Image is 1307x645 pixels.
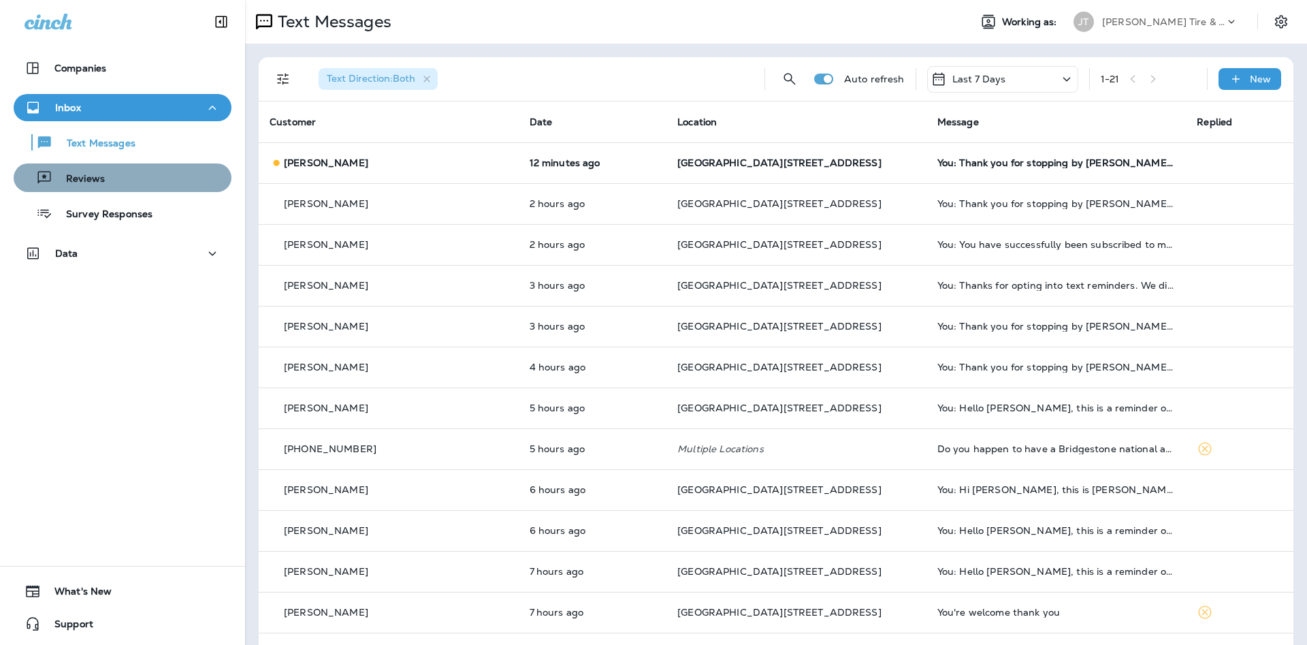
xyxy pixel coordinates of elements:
[284,607,368,618] p: [PERSON_NAME]
[530,198,656,209] p: Aug 20, 2025 02:00 PM
[937,116,979,128] span: Message
[52,208,152,221] p: Survey Responses
[937,484,1176,495] div: You: Hi Sean, this is Jeremy at Jensen Tire. I got your tire here this morning and wanted to let ...
[55,102,81,113] p: Inbox
[530,525,656,536] p: Aug 20, 2025 09:50 AM
[677,361,882,373] span: [GEOGRAPHIC_DATA][STREET_ADDRESS]
[530,321,656,332] p: Aug 20, 2025 12:58 PM
[937,607,1176,618] div: You're welcome thank you
[1101,74,1120,84] div: 1 - 21
[937,403,1176,413] div: You: Hello Lakisha, this is a reminder of your scheduled appointment set for 08/21/2025 11:00 AM ...
[284,321,368,332] p: [PERSON_NAME]
[677,198,882,210] span: [GEOGRAPHIC_DATA][STREET_ADDRESS]
[284,280,368,291] p: [PERSON_NAME]
[52,173,105,186] p: Reviews
[937,157,1176,168] div: You: Thank you for stopping by Jensen Tire & Auto - South 144th Street. Please take 30 seconds to...
[54,63,106,74] p: Companies
[677,279,882,292] span: [GEOGRAPHIC_DATA][STREET_ADDRESS]
[284,525,368,536] p: [PERSON_NAME]
[14,163,231,192] button: Reviews
[14,240,231,267] button: Data
[937,239,1176,250] div: You: You have successfully been subscribed to messages from Jensen Tire & Auto. Reply HELP for he...
[776,65,803,93] button: Search Messages
[677,402,882,414] span: [GEOGRAPHIC_DATA][STREET_ADDRESS]
[530,239,656,250] p: Aug 20, 2025 01:51 PM
[677,606,882,618] span: [GEOGRAPHIC_DATA][STREET_ADDRESS]
[14,54,231,82] button: Companies
[55,248,78,259] p: Data
[284,362,368,373] p: [PERSON_NAME]
[530,157,656,168] p: Aug 20, 2025 03:58 PM
[952,74,1006,84] p: Last 7 Days
[284,239,368,250] p: [PERSON_NAME]
[1002,16,1060,28] span: Working as:
[677,443,916,454] p: Multiple Locations
[41,618,93,635] span: Support
[937,566,1176,577] div: You: Hello Terry, this is a reminder of your scheduled appointment set for 08/21/2025 9:00 AM at ...
[530,280,656,291] p: Aug 20, 2025 12:59 PM
[530,566,656,577] p: Aug 20, 2025 09:02 AM
[270,65,297,93] button: Filters
[14,610,231,638] button: Support
[530,484,656,495] p: Aug 20, 2025 10:04 AM
[530,443,656,454] p: Aug 20, 2025 10:24 AM
[937,280,1176,291] div: You: Thanks for opting into text reminders. We didn't find your phone number associated with a re...
[530,362,656,373] p: Aug 20, 2025 11:59 AM
[1250,74,1271,84] p: New
[202,8,240,35] button: Collapse Sidebar
[1074,12,1094,32] div: JT
[530,116,553,128] span: Date
[284,566,368,577] p: [PERSON_NAME]
[677,484,882,496] span: [GEOGRAPHIC_DATA][STREET_ADDRESS]
[319,68,438,90] div: Text Direction:Both
[677,320,882,332] span: [GEOGRAPHIC_DATA][STREET_ADDRESS]
[677,565,882,578] span: [GEOGRAPHIC_DATA][STREET_ADDRESS]
[14,199,231,227] button: Survey Responses
[937,198,1176,209] div: You: Thank you for stopping by Jensen Tire & Auto - South 144th Street. Please take 30 seconds to...
[677,116,717,128] span: Location
[677,238,882,251] span: [GEOGRAPHIC_DATA][STREET_ADDRESS]
[937,321,1176,332] div: You: Thank you for stopping by Jensen Tire & Auto - South 144th Street. Please take 30 seconds to...
[41,586,112,602] span: What's New
[844,74,905,84] p: Auto refresh
[937,525,1176,536] div: You: Hello Terry, this is a reminder of your scheduled appointment set for 08/21/2025 8:00 AM at ...
[1197,116,1232,128] span: Replied
[14,578,231,605] button: What's New
[284,443,376,454] p: [PHONE_NUMBER]
[1269,10,1293,34] button: Settings
[270,116,316,128] span: Customer
[53,138,135,151] p: Text Messages
[937,443,1176,454] div: Do you happen to have a Bridgestone national account? I guess that is needed.
[530,403,656,413] p: Aug 20, 2025 10:47 AM
[272,12,391,32] p: Text Messages
[677,157,882,169] span: [GEOGRAPHIC_DATA][STREET_ADDRESS]
[14,128,231,157] button: Text Messages
[284,484,368,495] p: [PERSON_NAME]
[14,94,231,121] button: Inbox
[1102,16,1225,27] p: [PERSON_NAME] Tire & Auto
[937,362,1176,373] div: You: Thank you for stopping by Jensen Tire & Auto - South 144th Street. Please take 30 seconds to...
[677,524,882,537] span: [GEOGRAPHIC_DATA][STREET_ADDRESS]
[284,157,368,168] p: [PERSON_NAME]
[284,198,368,209] p: [PERSON_NAME]
[284,403,368,413] p: [PERSON_NAME]
[327,72,415,84] span: Text Direction : Both
[530,607,656,618] p: Aug 20, 2025 08:13 AM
